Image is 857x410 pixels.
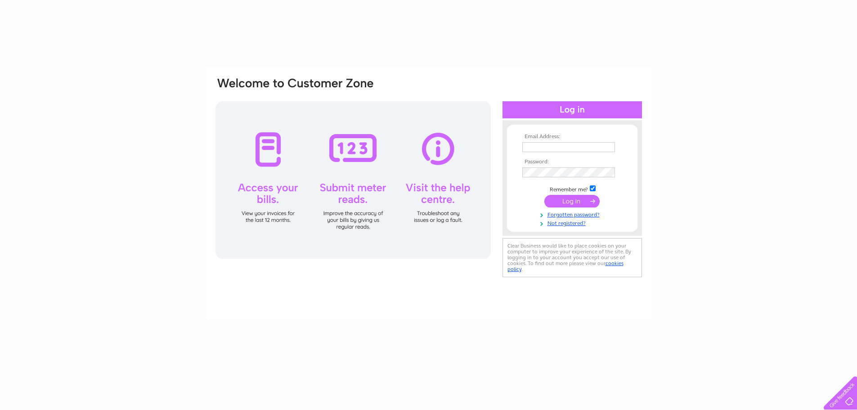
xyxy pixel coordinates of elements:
th: Password: [520,159,624,165]
a: Forgotten password? [522,210,624,218]
th: Email Address: [520,134,624,140]
td: Remember me? [520,184,624,193]
a: Not registered? [522,218,624,227]
input: Submit [544,195,600,207]
div: Clear Business would like to place cookies on your computer to improve your experience of the sit... [503,238,642,277]
a: cookies policy [507,260,624,272]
